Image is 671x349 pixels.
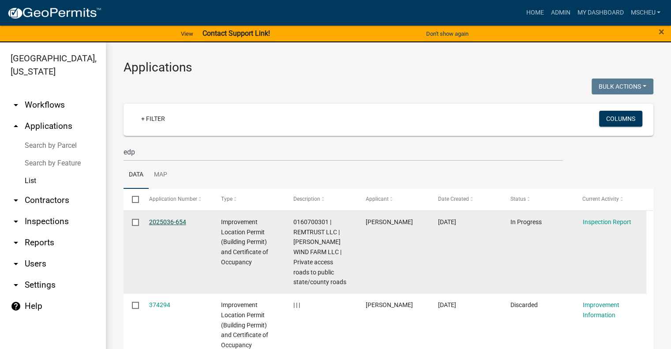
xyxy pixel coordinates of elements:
span: Improvement Location Permit (Building Permit) and Certificate of Occupancy [221,218,268,266]
i: arrow_drop_down [11,237,21,248]
a: 374294 [149,301,170,308]
datatable-header-cell: Date Created [430,189,502,210]
a: 2025036-654 [149,218,186,225]
span: In Progress [510,218,542,225]
span: Current Activity [582,196,619,202]
a: Map [149,161,172,189]
span: Status [510,196,526,202]
strong: Contact Support Link! [202,29,270,38]
datatable-header-cell: Description [285,189,357,210]
a: Inspection Report [582,218,631,225]
datatable-header-cell: Type [213,189,285,210]
a: My Dashboard [574,4,627,21]
a: Home [522,4,547,21]
button: Bulk Actions [592,79,653,94]
datatable-header-cell: Applicant [357,189,430,210]
a: Data [124,161,149,189]
button: Close [659,26,664,37]
input: Search for applications [124,143,563,161]
i: arrow_drop_down [11,280,21,290]
i: arrow_drop_up [11,121,21,131]
span: Date Created [438,196,469,202]
a: mscheu [627,4,664,21]
span: Applicant [366,196,389,202]
button: Columns [599,111,642,127]
datatable-header-cell: Status [502,189,574,210]
span: Improvement Location Permit (Building Permit) and Certificate of Occupancy [221,301,268,349]
h3: Applications [124,60,653,75]
datatable-header-cell: Current Activity [574,189,646,210]
span: Description [293,196,320,202]
datatable-header-cell: Application Number [140,189,213,210]
i: arrow_drop_down [11,195,21,206]
span: Matthew Lorentz [366,301,413,308]
a: Improvement Information [582,301,619,319]
a: + Filter [134,111,172,127]
span: Type [221,196,232,202]
datatable-header-cell: Select [124,189,140,210]
span: Discarded [510,301,538,308]
span: 02/07/2025 [438,301,456,308]
span: 02/10/2025 [438,218,456,225]
span: Matthew Lorentz [366,218,413,225]
a: View [177,26,197,41]
span: 0160700301 | REMTRUST LLC | CARPENTER WIND FARM LLC | Private access roads to public state/county... [293,218,346,286]
span: × [659,26,664,38]
i: help [11,301,21,311]
i: arrow_drop_down [11,259,21,269]
i: arrow_drop_down [11,100,21,110]
i: arrow_drop_down [11,216,21,227]
span: | | | [293,301,300,308]
button: Don't show again [423,26,472,41]
span: Application Number [149,196,197,202]
a: Admin [547,4,574,21]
